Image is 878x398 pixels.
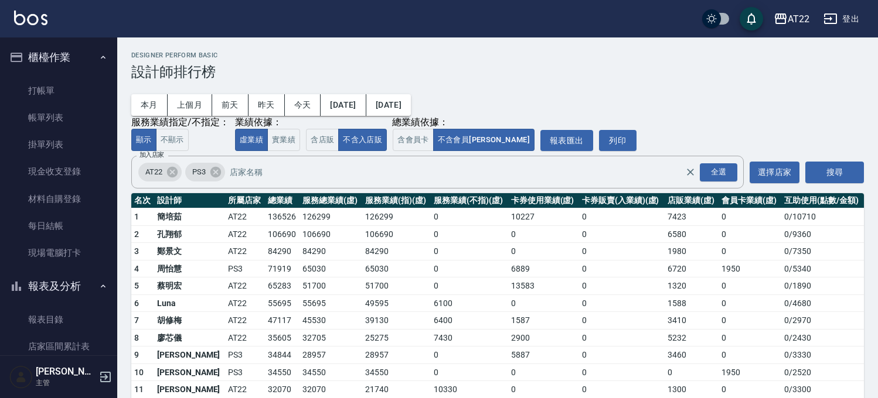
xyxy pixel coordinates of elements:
td: 106690 [265,225,300,243]
button: 實業績 [267,129,300,152]
td: 7423 [665,208,719,226]
td: 1950 [719,260,781,277]
a: 材料自購登錄 [5,186,113,212]
td: 3460 [665,346,719,364]
th: 名次 [131,193,154,208]
td: 0 [719,225,781,243]
td: 0 [431,243,508,260]
a: 報表目錄 [5,306,113,333]
div: AT22 [138,163,182,181]
td: 0 [508,363,579,381]
td: 0 [508,243,579,260]
td: 6720 [665,260,719,277]
button: 報表匯出 [540,130,593,152]
h2: Designer Perform Basic [131,52,864,59]
td: 39130 [362,312,431,330]
div: AT22 [788,12,809,26]
td: PS3 [225,260,265,277]
button: 不顯示 [156,129,189,152]
td: 106690 [362,225,431,243]
button: 不含入店販 [338,129,387,152]
td: 0 / 7350 [781,243,864,260]
button: Open [697,161,740,184]
td: 1950 [719,363,781,381]
div: PS3 [185,163,225,181]
td: 45530 [300,312,362,330]
td: 32705 [300,329,362,346]
td: 0 / 9360 [781,225,864,243]
td: 胡修梅 [154,312,225,330]
span: 6 [134,298,139,308]
td: 0 [431,225,508,243]
th: 卡券販賣(入業績)(虛) [579,193,665,208]
button: Clear [682,164,699,180]
td: 0 [431,363,508,381]
td: 0 [508,294,579,312]
td: 0 / 10710 [781,208,864,226]
td: 0 / 3330 [781,346,864,364]
td: 5232 [665,329,719,346]
div: 業績依據： [235,116,300,129]
button: 選擇店家 [750,162,799,183]
button: 含會員卡 [393,129,434,152]
th: 所屬店家 [225,193,265,208]
span: 4 [134,264,139,273]
td: 28957 [362,346,431,364]
th: 卡券使用業績(虛) [508,193,579,208]
button: 虛業績 [235,129,268,152]
td: 84290 [265,243,300,260]
td: 0 [579,312,665,330]
td: 71919 [265,260,300,277]
td: [PERSON_NAME] [154,363,225,381]
button: AT22 [769,7,814,31]
td: 34844 [265,346,300,364]
a: 現金收支登錄 [5,158,113,185]
a: 店家區間累計表 [5,333,113,360]
input: 店家名稱 [227,162,706,183]
td: 周怡慧 [154,260,225,277]
label: 加入店家 [139,150,164,159]
td: 65030 [362,260,431,277]
td: 0 [579,363,665,381]
td: 1320 [665,277,719,295]
span: PS3 [185,166,213,178]
button: [DATE] [366,94,411,116]
img: Logo [14,11,47,25]
a: 打帳單 [5,77,113,104]
span: AT22 [138,166,169,178]
button: 顯示 [131,129,156,152]
a: 掛單列表 [5,131,113,158]
button: 上個月 [168,94,212,116]
button: 櫃檯作業 [5,42,113,73]
td: 49595 [362,294,431,312]
td: 0 [719,312,781,330]
td: 2900 [508,329,579,346]
th: 會員卡業績(虛) [719,193,781,208]
span: 8 [134,333,139,342]
td: AT22 [225,225,265,243]
td: 34550 [265,363,300,381]
span: 5 [134,281,139,290]
td: 7430 [431,329,508,346]
td: AT22 [225,243,265,260]
p: 主管 [36,378,96,388]
td: [PERSON_NAME] [154,346,225,364]
span: 10 [134,368,144,377]
td: 0 [431,208,508,226]
td: 0 [665,363,719,381]
td: 0 / 4680 [781,294,864,312]
td: 47117 [265,312,300,330]
td: 0 / 2430 [781,329,864,346]
td: 10227 [508,208,579,226]
th: 店販業績(虛) [665,193,719,208]
td: 106690 [300,225,362,243]
td: 簡培茹 [154,208,225,226]
td: 廖芯儀 [154,329,225,346]
td: 1588 [665,294,719,312]
button: 含店販 [306,129,339,152]
th: 總業績 [265,193,300,208]
td: 51700 [300,277,362,295]
td: AT22 [225,277,265,295]
td: 0 [719,329,781,346]
td: 蔡明宏 [154,277,225,295]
